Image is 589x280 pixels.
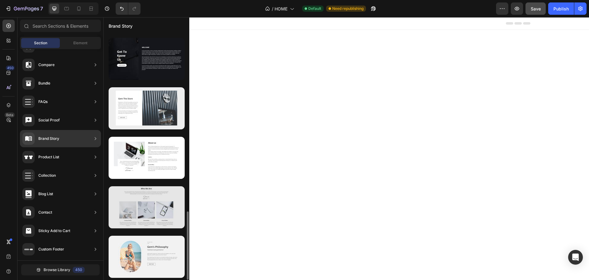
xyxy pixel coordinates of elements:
button: Publish [548,2,574,15]
div: Undo/Redo [116,2,141,15]
button: 7 [2,2,46,15]
div: Brand Story [38,136,59,142]
span: / [272,6,273,12]
span: Default [308,6,321,11]
div: Collection [38,172,56,179]
div: 450 [6,65,15,70]
div: Bundle [38,80,50,86]
div: Publish [553,6,569,12]
div: Contact [38,209,52,215]
span: Element [73,40,87,46]
div: FAQs [38,99,48,105]
p: 7 [40,5,43,12]
button: Save [525,2,546,15]
span: Section [34,40,47,46]
div: Sticky Add to Cart [38,228,70,234]
button: Browse Library450 [21,264,100,275]
div: 450 [73,267,85,273]
input: Search Sections & Elements [20,20,101,32]
span: Need republishing [332,6,364,11]
div: Open Intercom Messenger [568,250,583,265]
div: Product List [38,154,59,160]
span: Browse Library [44,267,70,273]
span: HOME [275,6,287,12]
div: Beta [5,112,15,117]
iframe: Design area [103,17,589,280]
span: Save [531,6,541,11]
div: Blog List [38,191,53,197]
div: Compare [38,62,55,68]
div: Custom Footer [38,246,64,252]
div: Social Proof [38,117,60,123]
